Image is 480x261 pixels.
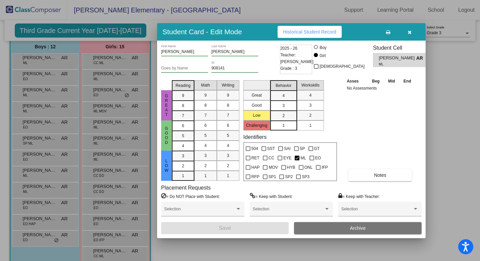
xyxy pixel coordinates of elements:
span: Writing [222,82,234,88]
span: ML [379,62,412,67]
span: Archive [350,225,366,231]
span: 3 [204,153,207,159]
label: Identifiers [243,134,267,140]
button: Save [161,222,289,234]
button: Historical Student Record [278,26,342,38]
label: = Do NOT Place with Student: [161,193,220,200]
th: Beg [368,77,384,85]
span: SP1 [269,173,276,181]
span: 2 [204,163,207,169]
span: 6 [227,122,229,128]
button: Archive [294,222,422,234]
span: Behavior [276,83,291,89]
th: Mid [384,77,399,85]
td: No Assessments [345,85,416,92]
span: Low [163,159,170,173]
span: Great [163,94,170,117]
span: GT [314,145,320,153]
span: Grade : 3 [280,65,297,72]
span: 6 [182,123,184,129]
button: Notes [348,169,412,181]
span: Historical Student Record [283,29,336,35]
span: Good [163,126,170,145]
span: 9 [204,92,207,98]
span: 504 [251,145,258,153]
h3: Student Card - Edit Mode [162,28,242,36]
span: SP2 [285,173,293,181]
label: = Keep with Student: [250,193,293,200]
span: 3 [182,153,184,159]
span: 4 [282,93,285,99]
span: SAI [284,145,290,153]
span: HAP [251,163,260,171]
span: 4 [204,143,207,149]
span: RFP [251,173,259,181]
span: 3 [309,102,311,108]
span: HYB [287,163,295,171]
span: SP [300,145,305,153]
span: 3 [227,153,229,159]
span: 3 [282,103,285,109]
span: [PERSON_NAME] [379,55,416,62]
span: 4 [309,92,311,98]
span: 9 [182,93,184,99]
span: AR [416,55,426,62]
span: Save [219,225,231,231]
th: End [399,77,415,85]
span: Reading [176,83,191,89]
span: 1 [227,173,229,179]
span: 8 [204,102,207,108]
th: Asses [345,77,368,85]
label: Placement Requests [161,185,211,191]
span: 1 [182,173,184,179]
span: Math [201,82,210,88]
span: ML [300,154,306,162]
span: 1 [309,122,311,128]
div: Boy [319,45,327,51]
h3: Student Cell [373,45,431,51]
span: 8 [227,102,229,108]
span: IFP [322,163,328,171]
span: 5 [182,133,184,139]
span: 2025 - 26 [280,45,297,52]
span: EO [315,154,321,162]
input: Enter ID [211,66,258,71]
span: 1 [282,122,285,128]
span: 2 [227,163,229,169]
span: SST [267,145,275,153]
span: 1 [204,173,207,179]
span: EYE [283,154,291,162]
span: 2 [309,112,311,118]
span: 7 [182,113,184,119]
span: 4 [182,143,184,149]
span: Teacher: [PERSON_NAME] [280,52,314,65]
span: 5 [204,133,207,139]
span: 4 [227,143,229,149]
span: 8 [182,103,184,109]
span: SP3 [302,173,309,181]
span: RET [251,154,259,162]
span: 5 [227,133,229,139]
span: ONL [304,163,313,171]
label: = Keep with Teacher: [338,193,380,200]
span: 6 [204,122,207,128]
input: goes by name [161,66,208,71]
span: CC [269,154,274,162]
span: [DEMOGRAPHIC_DATA] [320,62,365,70]
span: 2 [182,163,184,169]
div: Girl [319,53,326,59]
span: Workskills [301,82,320,88]
span: 7 [204,112,207,118]
span: Notes [374,172,386,178]
span: 2 [282,113,285,119]
span: 7 [227,112,229,118]
span: MOV [269,163,278,171]
span: 9 [227,92,229,98]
